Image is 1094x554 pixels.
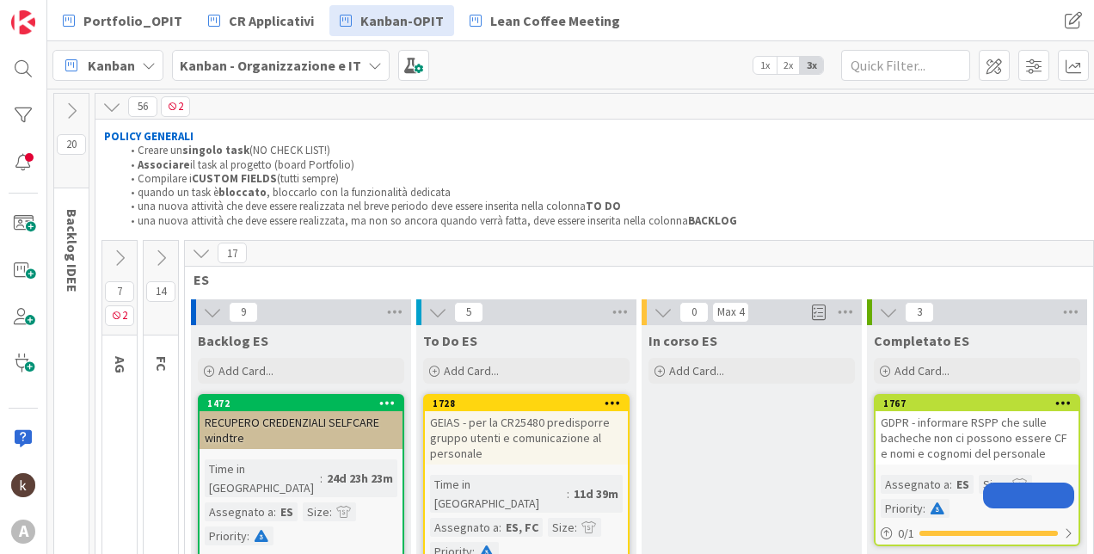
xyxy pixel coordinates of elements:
strong: TO DO [586,199,621,213]
span: Kanban [88,55,135,76]
span: Backlog ES [198,332,268,349]
div: Assegnato a [205,502,273,521]
div: 1767 [883,397,1079,409]
span: 3 [905,302,934,323]
div: 24d 23h 23m [323,469,397,488]
strong: bloccato [218,185,267,200]
div: 1767GDPR - informare RSPP che sulle bacheche non ci possono essere CF e nomi e cognomi del personale [876,396,1079,465]
div: ES [276,502,298,521]
span: : [575,518,577,537]
span: : [329,502,332,521]
span: Add Card... [669,363,724,379]
span: In corso ES [648,332,717,349]
div: GEIAS - per la CR25480 predisporre gruppo utenti e comunicazione al personale [425,411,628,465]
div: ES [952,475,974,494]
span: : [950,475,952,494]
strong: Associare [138,157,190,172]
b: Kanban - Organizzazione e IT [180,57,361,74]
span: : [1005,475,1008,494]
div: 1728GEIAS - per la CR25480 predisporre gruppo utenti e comunicazione al personale [425,396,628,465]
a: Portfolio_OPIT [52,5,193,36]
span: 9 [229,302,258,323]
strong: POLICY GENERALI [104,129,194,144]
span: Add Card... [444,363,499,379]
div: A [11,520,35,544]
span: 0 [679,302,709,323]
div: 1472RECUPERO CREDENZIALI SELFCARE windtre [200,396,403,449]
span: AG [112,356,129,373]
span: 7 [105,281,134,302]
a: Kanban-OPIT [329,5,454,36]
input: Quick Filter... [841,50,970,81]
div: Assegnato a [430,518,499,537]
span: 5 [454,302,483,323]
div: 1728 [425,396,628,411]
span: 0 / 1 [898,525,914,543]
a: CR Applicativi [198,5,324,36]
span: ES [194,271,1072,288]
img: Visit kanbanzone.com [11,10,35,34]
span: 2x [777,57,800,74]
span: 17 [218,243,247,263]
span: Kanban-OPIT [360,10,444,31]
span: Portfolio_OPIT [83,10,182,31]
span: 1x [753,57,777,74]
span: Completato ES [874,332,969,349]
div: Time in [GEOGRAPHIC_DATA] [430,475,567,513]
div: Priority [881,499,923,518]
span: : [320,469,323,488]
div: RECUPERO CREDENZIALI SELFCARE windtre [200,411,403,449]
span: : [923,499,925,518]
div: 1472 [200,396,403,411]
span: : [567,484,569,503]
span: Backlog IDEE [64,209,81,292]
div: ES, FC [501,518,543,537]
a: Lean Coffee Meeting [459,5,630,36]
div: Assegnato a [881,475,950,494]
div: GDPR - informare RSPP che sulle bacheche non ci possono essere CF e nomi e cognomi del personale [876,411,1079,465]
strong: CUSTOM FIELDS [192,171,277,186]
div: 1728 [433,397,628,409]
div: 0/1 [876,523,1079,545]
div: Time in [GEOGRAPHIC_DATA] [205,459,320,497]
span: : [247,526,249,545]
span: 3x [800,57,823,74]
span: To Do ES [423,332,477,349]
a: 1767GDPR - informare RSPP che sulle bacheche non ci possono essere CF e nomi e cognomi del person... [874,394,1080,546]
div: Max 4 [717,308,744,317]
strong: BACKLOG [688,213,737,228]
div: Size [303,502,329,521]
div: 11d 39m [569,484,623,503]
div: Priority [205,526,247,545]
span: CR Applicativi [229,10,314,31]
span: FC [153,356,170,372]
span: 2 [161,96,190,117]
img: kh [11,473,35,497]
div: Size [979,475,1005,494]
span: 14 [146,281,175,302]
span: Lean Coffee Meeting [490,10,620,31]
span: Add Card... [218,363,273,379]
span: : [499,518,501,537]
span: : [273,502,276,521]
span: 2 [105,305,134,326]
strong: singolo task [182,143,249,157]
div: Size [548,518,575,537]
div: 1767 [876,396,1079,411]
div: 1472 [207,397,403,409]
span: Add Card... [894,363,950,379]
span: 20 [57,134,86,155]
span: 56 [128,96,157,117]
